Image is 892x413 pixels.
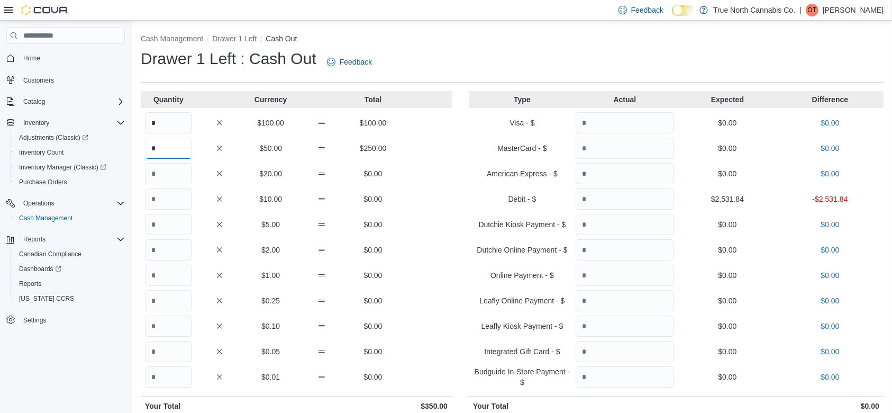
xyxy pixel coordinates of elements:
[2,72,129,87] button: Customers
[350,245,397,255] p: $0.00
[2,94,129,109] button: Catalog
[473,118,571,128] p: Visa - $
[141,34,203,43] button: Cash Management
[19,133,88,142] span: Adjustments (Classic)
[672,5,694,16] input: Dark Mode
[19,233,50,246] button: Reports
[212,34,257,43] button: Drawer 1 Left
[350,295,397,306] p: $0.00
[781,270,879,281] p: $0.00
[23,54,40,62] span: Home
[473,270,571,281] p: Online Payment - $
[19,116,125,129] span: Inventory
[576,290,674,311] input: Quantity
[11,211,129,226] button: Cash Management
[2,50,129,66] button: Home
[806,4,818,16] div: Oleksandr terekhov
[145,239,192,261] input: Quantity
[19,265,61,273] span: Dashboards
[323,51,376,73] a: Feedback
[145,290,192,311] input: Quantity
[781,194,879,204] p: -$2,531.84
[678,94,777,105] p: Expected
[350,346,397,357] p: $0.00
[15,277,45,290] a: Reports
[350,321,397,331] p: $0.00
[141,48,316,69] h1: Drawer 1 Left : Cash Out
[145,401,294,411] p: Your Total
[678,372,777,382] p: $0.00
[145,112,192,133] input: Quantity
[19,116,53,129] button: Inventory
[678,143,777,154] p: $0.00
[23,76,54,85] span: Customers
[145,214,192,235] input: Quantity
[678,194,777,204] p: $2,531.84
[21,5,69,15] img: Cova
[15,161,125,174] span: Inventory Manager (Classic)
[15,176,71,188] a: Purchase Orders
[247,321,294,331] p: $0.10
[247,295,294,306] p: $0.25
[15,292,78,305] a: [US_STATE] CCRS
[678,245,777,255] p: $0.00
[145,265,192,286] input: Quantity
[247,194,294,204] p: $10.00
[781,372,879,382] p: $0.00
[145,188,192,210] input: Quantity
[576,265,674,286] input: Quantity
[23,119,49,127] span: Inventory
[678,401,879,411] p: $0.00
[2,232,129,247] button: Reports
[145,163,192,184] input: Quantity
[11,291,129,306] button: [US_STATE] CCRS
[473,401,674,411] p: Your Total
[19,280,41,288] span: Reports
[19,178,67,186] span: Purchase Orders
[631,5,663,15] span: Feedback
[2,196,129,211] button: Operations
[473,143,571,154] p: MasterCard - $
[19,314,50,327] a: Settings
[11,247,129,262] button: Canadian Compliance
[473,346,571,357] p: Integrated Gift Card - $
[350,118,397,128] p: $100.00
[15,292,125,305] span: Washington CCRS
[19,233,125,246] span: Reports
[145,366,192,388] input: Quantity
[473,194,571,204] p: Debit - $
[350,194,397,204] p: $0.00
[11,276,129,291] button: Reports
[576,163,674,184] input: Quantity
[713,4,795,16] p: True North Cannabis Co.
[19,74,58,87] a: Customers
[19,148,64,157] span: Inventory Count
[678,118,777,128] p: $0.00
[11,175,129,190] button: Purchase Orders
[576,138,674,159] input: Quantity
[2,115,129,130] button: Inventory
[15,277,125,290] span: Reports
[145,138,192,159] input: Quantity
[15,131,93,144] a: Adjustments (Classic)
[15,212,125,225] span: Cash Management
[678,321,777,331] p: $0.00
[11,130,129,145] a: Adjustments (Classic)
[576,366,674,388] input: Quantity
[247,346,294,357] p: $0.05
[19,51,125,65] span: Home
[19,197,125,210] span: Operations
[781,118,879,128] p: $0.00
[350,372,397,382] p: $0.00
[576,341,674,362] input: Quantity
[808,4,817,16] span: Ot
[19,52,44,65] a: Home
[15,131,125,144] span: Adjustments (Classic)
[19,313,125,327] span: Settings
[19,214,72,222] span: Cash Management
[781,346,879,357] p: $0.00
[340,57,372,67] span: Feedback
[19,73,125,86] span: Customers
[781,245,879,255] p: $0.00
